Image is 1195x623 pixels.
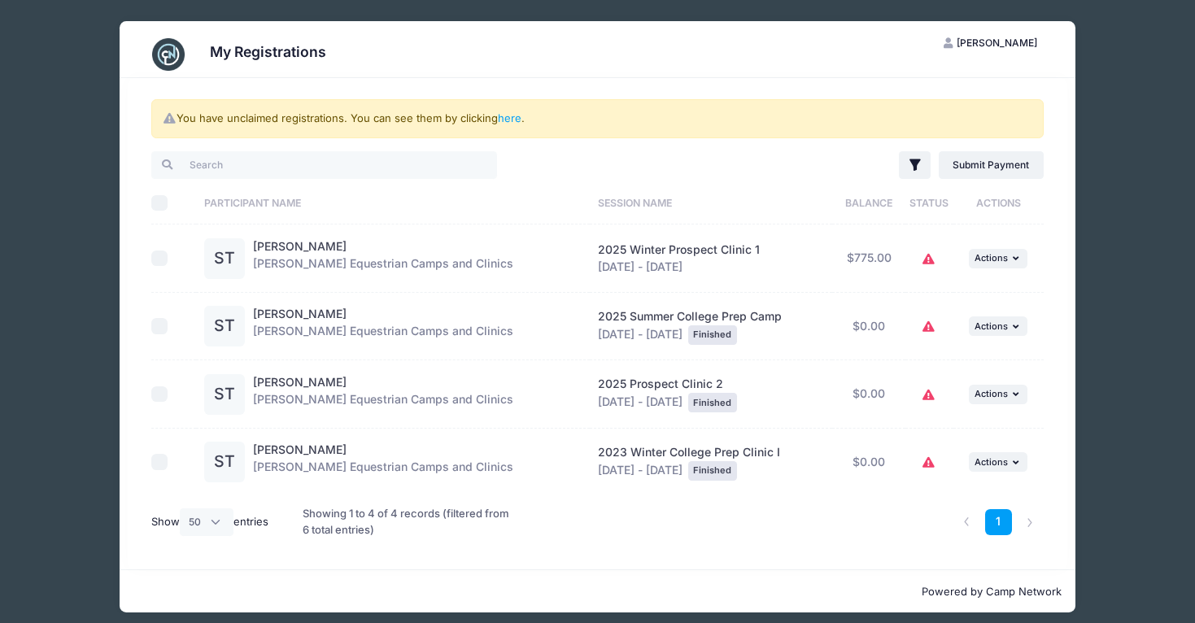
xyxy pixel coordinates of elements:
label: Show entries [151,508,268,536]
th: Actions: activate to sort column ascending [953,181,1044,224]
span: 2023 Winter College Prep Clinic I [598,445,780,459]
button: Actions [969,249,1027,268]
p: Powered by Camp Network [133,584,1062,600]
button: Actions [969,316,1027,336]
div: [DATE] - [DATE] [598,242,824,276]
div: Finished [688,325,737,345]
h3: My Registrations [210,43,326,60]
div: Showing 1 to 4 of 4 records (filtered from 6 total entries) [303,495,513,548]
a: Submit Payment [939,151,1044,179]
a: 1 [985,509,1012,536]
div: ST [204,442,245,482]
div: ST [204,238,245,279]
button: Actions [969,385,1027,404]
button: [PERSON_NAME] [930,29,1052,57]
th: Balance: activate to sort column ascending [832,181,905,224]
a: [PERSON_NAME] [253,375,347,389]
a: ST [204,455,245,469]
span: Actions [975,320,1008,332]
div: ST [204,306,245,346]
td: $0.00 [832,360,905,429]
div: You have unclaimed registrations. You can see them by clicking . [151,99,1043,138]
td: $775.00 [832,224,905,293]
div: [PERSON_NAME] Equestrian Camps and Clinics [253,442,513,482]
a: ST [204,388,245,402]
div: [DATE] - [DATE] [598,444,824,481]
img: CampNetwork [152,38,185,71]
div: [DATE] - [DATE] [598,308,824,345]
button: Actions [969,452,1027,472]
td: $0.00 [832,429,905,496]
span: 2025 Winter Prospect Clinic 1 [598,242,760,256]
span: [PERSON_NAME] [957,37,1037,49]
a: ST [204,320,245,333]
th: Session Name: activate to sort column ascending [590,181,832,224]
select: Showentries [180,508,233,536]
a: ST [204,252,245,266]
span: Actions [975,388,1008,399]
a: [PERSON_NAME] [253,442,347,456]
input: Search [151,151,497,179]
a: [PERSON_NAME] [253,307,347,320]
div: ST [204,374,245,415]
div: [PERSON_NAME] Equestrian Camps and Clinics [253,238,513,279]
span: 2025 Summer College Prep Camp [598,309,782,323]
span: Actions [975,456,1008,468]
div: Finished [688,461,737,481]
span: Actions [975,252,1008,264]
td: $0.00 [832,293,905,361]
a: [PERSON_NAME] [253,239,347,253]
th: Participant Name: activate to sort column ascending [196,181,590,224]
th: Status: activate to sort column ascending [905,181,953,224]
span: 2025 Prospect Clinic 2 [598,377,723,390]
div: [DATE] - [DATE] [598,376,824,412]
th: Select All [151,181,196,224]
div: [PERSON_NAME] Equestrian Camps and Clinics [253,374,513,415]
div: Finished [688,393,737,412]
a: here [498,111,521,124]
div: [PERSON_NAME] Equestrian Camps and Clinics [253,306,513,346]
